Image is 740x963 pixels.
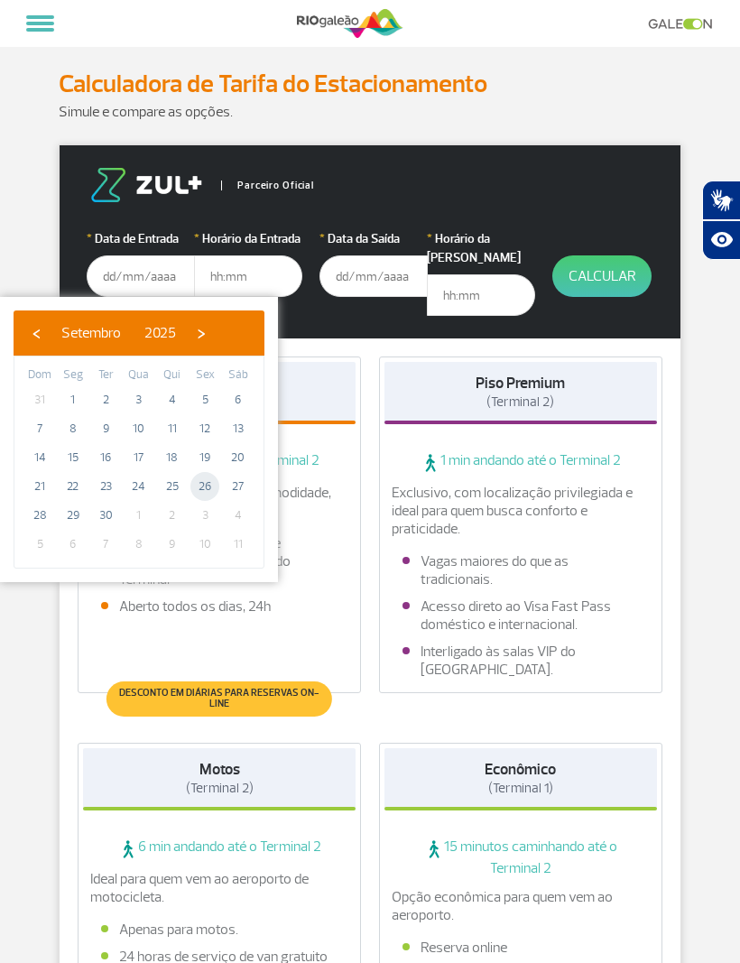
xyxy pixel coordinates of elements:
[87,255,195,297] input: dd/mm/aaaa
[158,530,187,559] span: 9
[23,319,50,347] button: ‹
[59,101,681,123] p: Simule e compare as opções.
[123,366,156,385] th: weekday
[158,385,187,414] span: 4
[25,414,54,443] span: 7
[186,780,254,797] span: (Terminal 2)
[552,255,652,297] button: Calcular
[702,181,740,260] div: Plugin de acessibilidade da Hand Talk.
[91,530,120,559] span: 7
[91,501,120,530] span: 30
[59,530,88,559] span: 6
[319,229,428,248] label: Data da Saída
[427,274,535,316] input: hh:mm
[190,501,219,530] span: 3
[25,530,54,559] span: 5
[87,168,206,202] img: logo-zul.png
[384,838,657,877] span: 15 minutos caminhando até o Terminal 2
[90,870,348,906] p: Ideal para quem vem ao aeroporto de motocicleta.
[402,643,639,679] li: Interligado às salas VIP do [GEOGRAPHIC_DATA].
[91,472,120,501] span: 23
[144,324,176,342] span: 2025
[125,414,153,443] span: 10
[91,443,120,472] span: 16
[125,501,153,530] span: 1
[59,472,88,501] span: 22
[89,366,123,385] th: weekday
[83,838,356,859] span: 6 min andando até o Terminal 2
[25,385,54,414] span: 31
[488,780,553,797] span: (Terminal 1)
[116,688,323,709] span: Desconto em diárias para reservas on-line
[125,472,153,501] span: 24
[133,319,188,347] button: 2025
[125,530,153,559] span: 8
[190,530,219,559] span: 10
[59,385,88,414] span: 1
[224,472,253,501] span: 27
[190,385,219,414] span: 5
[57,366,90,385] th: weekday
[59,501,88,530] span: 29
[427,229,535,267] label: Horário da [PERSON_NAME]
[61,324,121,342] span: Setembro
[23,321,215,339] bs-datepicker-navigation-view: ​ ​ ​
[476,374,565,393] strong: Piso Premium
[188,319,215,347] button: ›
[23,366,57,385] th: weekday
[25,472,54,501] span: 21
[402,597,639,634] li: Acesso direto ao Visa Fast Pass doméstico e internacional.
[702,181,740,220] button: Abrir tradutor de língua de sinais.
[221,366,254,385] th: weekday
[224,414,253,443] span: 13
[319,255,428,297] input: dd/mm/aaaa
[50,319,133,347] button: Setembro
[224,530,253,559] span: 11
[224,501,253,530] span: 4
[125,385,153,414] span: 3
[125,443,153,472] span: 17
[485,760,556,779] strong: Econômico
[189,366,222,385] th: weekday
[101,921,338,939] li: Apenas para motos.
[158,414,187,443] span: 11
[190,472,219,501] span: 26
[25,443,54,472] span: 14
[221,181,314,190] span: Parceiro Oficial
[384,451,657,473] span: 1 min andando até o Terminal 2
[101,597,338,616] li: Aberto todos os dias, 24h
[402,552,639,588] li: Vagas maiores do que as tradicionais.
[194,229,302,248] label: Horário da Entrada
[59,443,88,472] span: 15
[190,443,219,472] span: 19
[199,760,240,779] strong: Motos
[25,501,54,530] span: 28
[87,229,195,248] label: Data de Entrada
[59,68,681,101] h2: Calculadora de Tarifa do Estacionamento
[402,939,639,957] li: Reserva online
[158,501,187,530] span: 2
[155,366,189,385] th: weekday
[224,385,253,414] span: 6
[158,472,187,501] span: 25
[190,414,219,443] span: 12
[158,443,187,472] span: 18
[392,888,650,924] p: Opção econômica para quem vem ao aeroporto.
[59,414,88,443] span: 8
[194,255,302,297] input: hh:mm
[224,443,253,472] span: 20
[392,484,650,538] p: Exclusivo, com localização privilegiada e ideal para quem busca conforto e praticidade.
[91,385,120,414] span: 2
[702,220,740,260] button: Abrir recursos assistivos.
[91,414,120,443] span: 9
[486,394,554,411] span: (Terminal 2)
